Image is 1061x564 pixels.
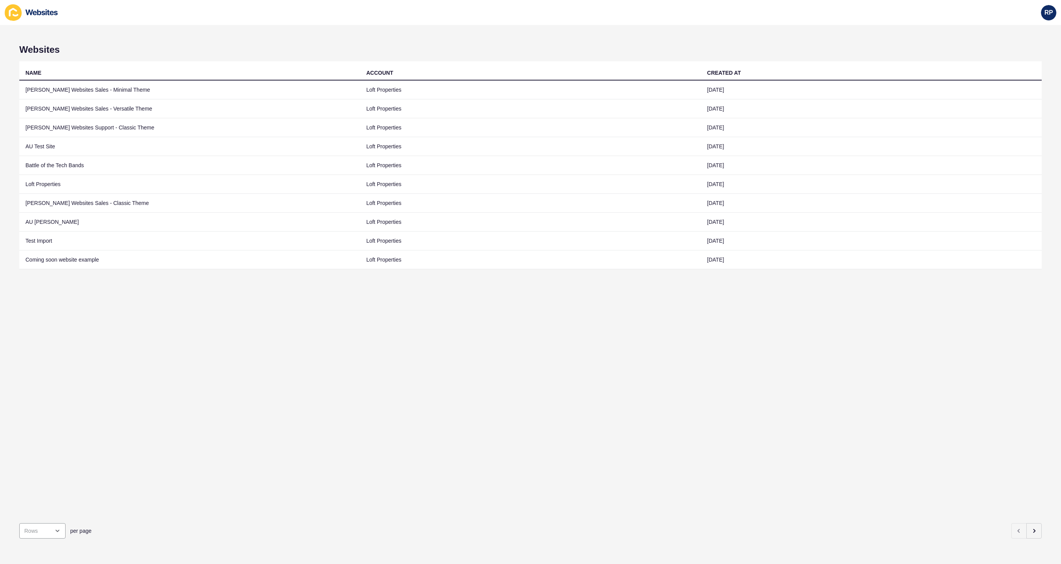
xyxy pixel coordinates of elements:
td: [DATE] [701,175,1042,194]
td: [DATE] [701,99,1042,118]
td: AU Test Site [19,137,360,156]
td: [DATE] [701,250,1042,269]
div: CREATED AT [707,69,741,77]
td: [DATE] [701,194,1042,213]
div: ACCOUNT [366,69,393,77]
td: Loft Properties [360,250,701,269]
td: Loft Properties [360,194,701,213]
td: Coming soon website example [19,250,360,269]
td: [DATE] [701,232,1042,250]
td: Test Import [19,232,360,250]
td: Loft Properties [19,175,360,194]
td: Loft Properties [360,99,701,118]
div: open menu [19,523,66,539]
td: [PERSON_NAME] Websites Sales - Versatile Theme [19,99,360,118]
h1: Websites [19,44,1042,55]
span: RP [1044,9,1053,17]
td: [DATE] [701,156,1042,175]
td: Loft Properties [360,137,701,156]
td: Loft Properties [360,175,701,194]
td: AU [PERSON_NAME] [19,213,360,232]
td: [DATE] [701,137,1042,156]
span: per page [70,527,91,535]
td: [DATE] [701,81,1042,99]
td: Loft Properties [360,81,701,99]
td: [DATE] [701,213,1042,232]
div: NAME [25,69,41,77]
td: Loft Properties [360,156,701,175]
td: [PERSON_NAME] Websites Sales - Minimal Theme [19,81,360,99]
td: Loft Properties [360,118,701,137]
td: [PERSON_NAME] Websites Sales - Classic Theme [19,194,360,213]
td: Battle of the Tech Bands [19,156,360,175]
td: Loft Properties [360,232,701,250]
td: [DATE] [701,118,1042,137]
td: [PERSON_NAME] Websites Support - Classic Theme [19,118,360,137]
td: Loft Properties [360,213,701,232]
